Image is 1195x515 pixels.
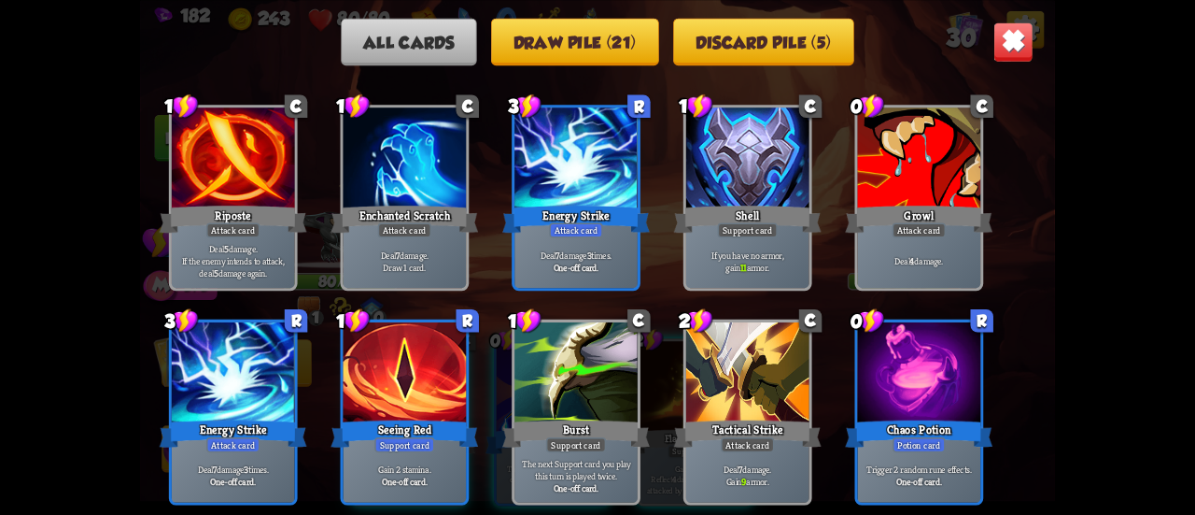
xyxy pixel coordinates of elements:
div: Attack card [721,437,774,452]
div: 1 [336,308,371,334]
b: One-off card. [554,261,599,273]
p: Deal damage times. [175,464,291,476]
div: Potion card [893,437,946,452]
div: C [456,94,478,117]
div: C [799,94,822,117]
b: 9 [741,476,746,488]
div: Attack card [206,222,260,237]
p: Deal damage times. [518,249,635,261]
div: Support card [718,222,778,237]
div: Chaos Potion [845,417,992,450]
b: One-off card. [382,476,428,488]
div: Energy Strike [160,417,307,450]
div: Attack card [549,222,602,237]
button: Discard pile (5) [673,18,854,65]
p: The next Support card you play this turn is played twice. [518,457,635,481]
div: C [285,94,307,117]
p: Deal damage. Draw 1 card. [346,249,463,273]
p: If you have no armor, gain armor. [689,249,806,273]
div: Riposte [160,203,307,236]
div: Burst [502,417,650,450]
b: 7 [555,249,559,261]
div: 1 [679,93,713,120]
div: Support card [546,437,606,452]
div: 1 [164,93,199,120]
div: R [456,309,478,332]
p: Trigger 2 random rune effects. [861,464,977,476]
b: One-off card. [896,476,942,488]
div: Enchanted Scratch [330,203,478,236]
div: Shell [674,203,822,236]
b: 7 [213,464,217,476]
div: 0 [851,93,885,120]
p: Deal damage. [861,255,977,267]
button: All cards [341,18,476,65]
div: C [970,94,992,117]
b: 7 [396,249,400,261]
div: Energy Strike [502,203,650,236]
div: 3 [164,308,199,334]
div: R [285,309,307,332]
div: Attack card [378,222,431,237]
b: 3 [587,249,592,261]
b: 3 [244,464,248,476]
div: Support card [374,437,434,452]
b: 4 [909,255,914,267]
div: Attack card [893,222,946,237]
b: 5 [214,267,218,279]
div: R [970,309,992,332]
div: 1 [336,93,371,120]
div: C [627,309,650,332]
div: R [627,94,650,117]
img: Close_Button.png [993,21,1033,62]
div: Growl [845,203,992,236]
div: Attack card [206,437,260,452]
p: Deal damage. Gain armor. [689,464,806,488]
b: 7 [738,464,742,476]
div: Tactical Strike [674,417,822,450]
b: One-off card. [554,481,599,494]
b: 11 [740,261,747,273]
div: 3 [508,93,542,120]
button: Draw pile (21) [491,18,659,65]
b: 5 [224,243,229,255]
div: C [799,309,822,332]
div: Seeing Red [330,417,478,450]
p: Deal damage. If the enemy intends to attack, deal damage again. [175,243,291,279]
div: 1 [508,308,542,334]
p: Gain 2 stamina. [346,464,463,476]
b: One-off card. [210,476,256,488]
div: 0 [851,308,885,334]
div: 2 [679,308,713,334]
